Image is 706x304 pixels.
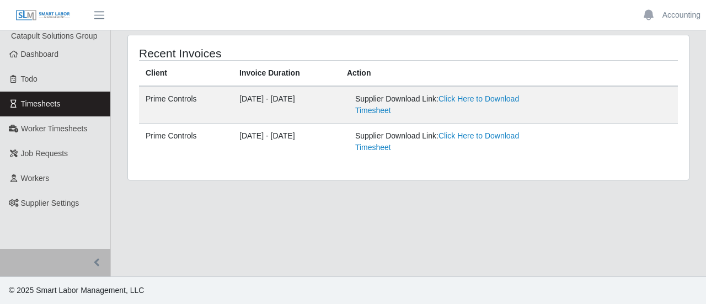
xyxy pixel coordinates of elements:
[139,124,233,161] td: Prime Controls
[21,50,59,58] span: Dashboard
[15,9,71,22] img: SLM Logo
[21,149,68,158] span: Job Requests
[233,86,340,124] td: [DATE] - [DATE]
[21,199,79,207] span: Supplier Settings
[233,61,340,87] th: Invoice Duration
[355,93,555,116] div: Supplier Download Link:
[21,99,61,108] span: Timesheets
[233,124,340,161] td: [DATE] - [DATE]
[21,174,50,183] span: Workers
[9,286,144,295] span: © 2025 Smart Labor Management, LLC
[355,130,555,153] div: Supplier Download Link:
[21,124,87,133] span: Worker Timesheets
[139,86,233,124] td: Prime Controls
[340,61,678,87] th: Action
[662,9,700,21] a: Accounting
[11,31,97,40] span: Catapult Solutions Group
[139,61,233,87] th: Client
[139,46,354,60] h4: Recent Invoices
[21,74,38,83] span: Todo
